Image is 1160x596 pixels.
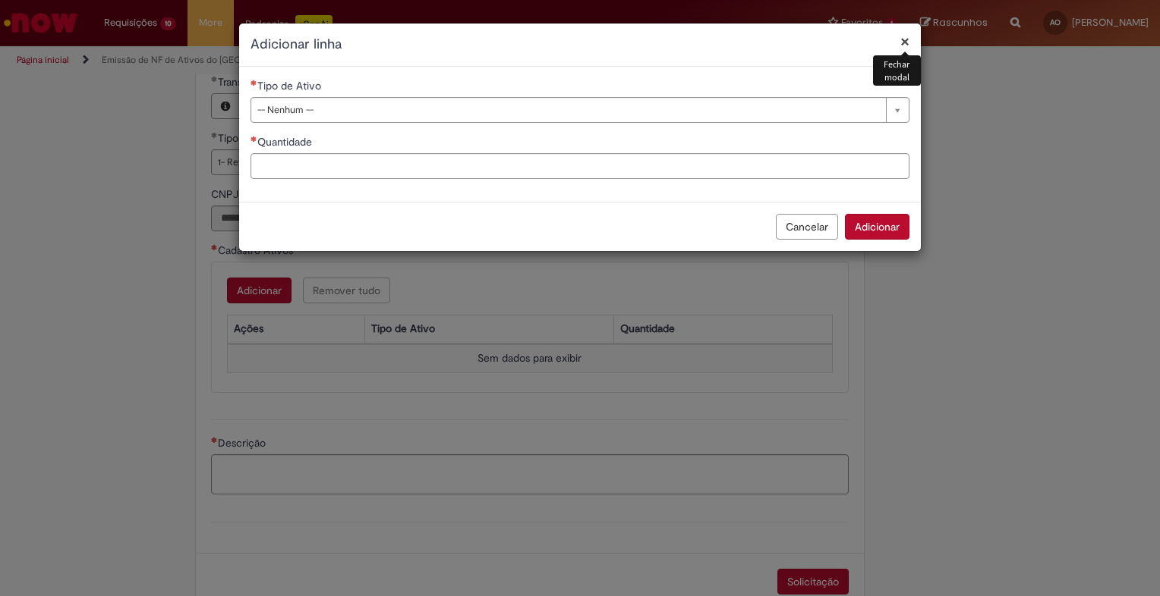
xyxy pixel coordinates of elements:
span: Necessários [251,80,257,86]
h2: Adicionar linha [251,35,909,55]
span: Necessários [251,136,257,142]
span: -- Nenhum -- [257,98,878,122]
div: Fechar modal [873,55,921,86]
button: Fechar modal [900,33,909,49]
input: Quantidade [251,153,909,179]
span: Quantidade [257,135,315,149]
button: Cancelar [776,214,838,240]
span: Tipo de Ativo [257,79,324,93]
button: Adicionar [845,214,909,240]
